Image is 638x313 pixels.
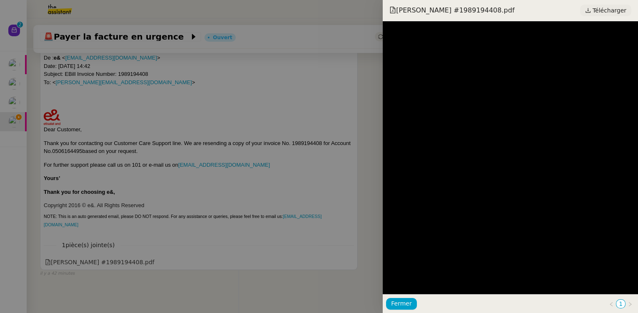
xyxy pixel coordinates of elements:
[593,5,626,16] span: Télécharger
[607,299,616,308] button: Page précédente
[389,6,514,15] span: [PERSON_NAME] #1989194408.pdf
[616,300,625,308] a: 1
[626,299,635,308] button: Page suivante
[391,299,411,308] span: Fermer
[616,299,626,308] li: 1
[386,298,416,310] button: Fermer
[580,5,631,16] a: Télécharger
